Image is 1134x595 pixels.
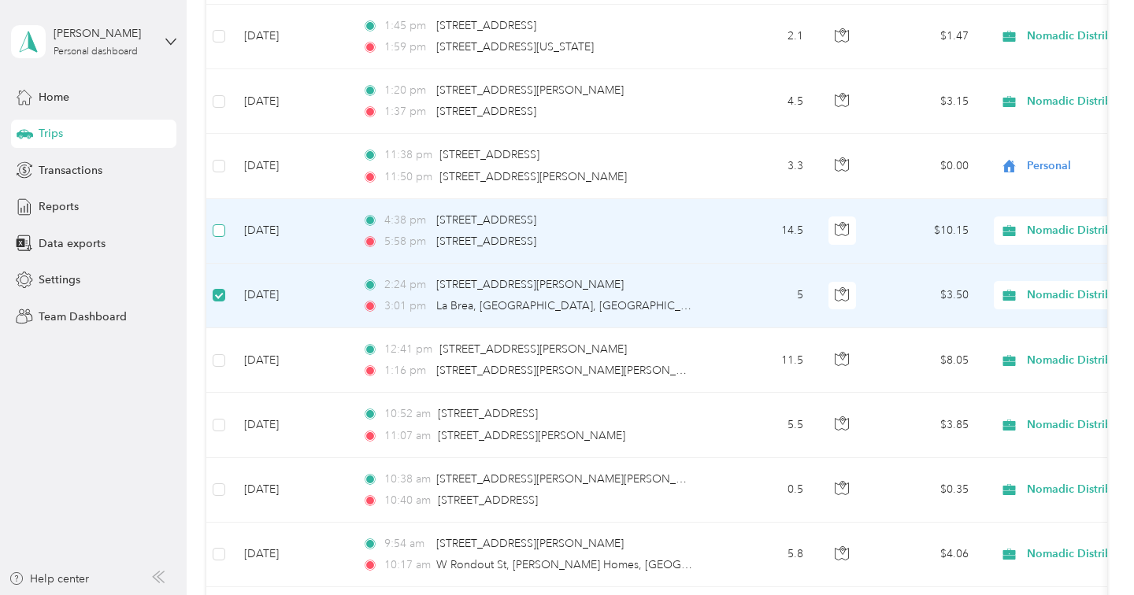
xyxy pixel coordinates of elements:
span: [STREET_ADDRESS][PERSON_NAME] [438,429,625,442]
span: [STREET_ADDRESS][PERSON_NAME] [436,278,624,291]
span: Trips [39,125,63,142]
span: [STREET_ADDRESS][PERSON_NAME] [439,342,627,356]
span: [STREET_ADDRESS] [436,19,536,32]
td: 11.5 [712,328,816,393]
td: $8.05 [871,328,981,393]
span: 11:07 am [384,427,431,445]
td: $0.35 [871,458,981,523]
td: [DATE] [232,523,350,587]
span: [STREET_ADDRESS][PERSON_NAME][PERSON_NAME] [436,364,711,377]
span: Data exports [39,235,106,252]
td: 14.5 [712,199,816,264]
span: 11:38 pm [384,146,432,164]
span: 1:45 pm [384,17,429,35]
span: [STREET_ADDRESS][PERSON_NAME] [436,83,624,97]
span: 4:38 pm [384,212,429,229]
td: $3.15 [871,69,981,134]
span: [STREET_ADDRESS][PERSON_NAME][PERSON_NAME] [436,472,711,486]
span: Reports [39,198,79,215]
td: [DATE] [232,458,350,523]
td: [DATE] [232,393,350,457]
span: [STREET_ADDRESS][US_STATE] [436,40,594,54]
span: Team Dashboard [39,309,127,325]
span: 1:16 pm [384,362,429,379]
span: [STREET_ADDRESS] [438,493,538,507]
td: 3.3 [712,134,816,198]
td: 2.1 [712,5,816,69]
td: [DATE] [232,69,350,134]
span: [STREET_ADDRESS] [439,148,539,161]
span: 5:58 pm [384,233,429,250]
td: $1.47 [871,5,981,69]
span: 11:50 pm [384,168,432,186]
td: 4.5 [712,69,816,134]
td: $3.85 [871,393,981,457]
td: $4.06 [871,523,981,587]
span: 1:20 pm [384,82,429,99]
span: Settings [39,272,80,288]
span: 12:41 pm [384,341,432,358]
div: [PERSON_NAME] [54,25,152,42]
td: $3.50 [871,264,981,328]
td: $0.00 [871,134,981,198]
span: 2:24 pm [384,276,429,294]
span: [STREET_ADDRESS] [436,235,536,248]
button: Help center [9,571,89,587]
td: 5 [712,264,816,328]
span: [STREET_ADDRESS][PERSON_NAME] [439,170,627,183]
td: [DATE] [232,264,350,328]
span: 1:59 pm [384,39,429,56]
span: 10:40 am [384,492,431,509]
td: 5.5 [712,393,816,457]
td: $10.15 [871,199,981,264]
span: 10:38 am [384,471,429,488]
span: La Brea, [GEOGRAPHIC_DATA], [GEOGRAPHIC_DATA] [436,299,713,312]
span: Transactions [39,162,102,179]
td: 0.5 [712,458,816,523]
iframe: Everlance-gr Chat Button Frame [1046,507,1134,595]
td: [DATE] [232,199,350,264]
span: Home [39,89,69,105]
span: [STREET_ADDRESS] [436,105,536,118]
span: 10:52 am [384,405,431,423]
span: [STREET_ADDRESS][PERSON_NAME] [436,537,624,550]
span: [STREET_ADDRESS] [438,407,538,420]
span: W Rondout St, [PERSON_NAME] Homes, [GEOGRAPHIC_DATA], [GEOGRAPHIC_DATA] [436,558,878,571]
td: [DATE] [232,328,350,393]
span: 9:54 am [384,535,429,552]
td: [DATE] [232,134,350,198]
span: 1:37 pm [384,103,429,120]
span: [STREET_ADDRESS] [436,213,536,227]
td: 5.8 [712,523,816,587]
div: Personal dashboard [54,47,138,57]
span: 3:01 pm [384,297,429,315]
span: 10:17 am [384,556,429,574]
td: [DATE] [232,5,350,69]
